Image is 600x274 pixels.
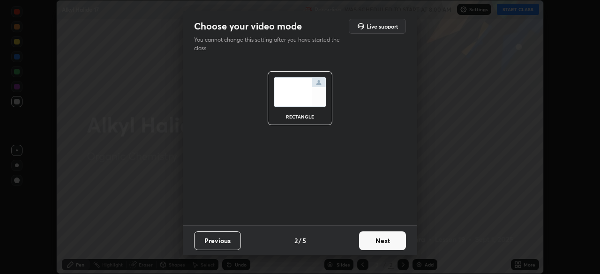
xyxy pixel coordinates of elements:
[194,36,346,52] p: You cannot change this setting after you have started the class
[194,231,241,250] button: Previous
[281,114,319,119] div: rectangle
[367,23,398,29] h5: Live support
[194,20,302,32] h2: Choose your video mode
[299,236,301,245] h4: /
[274,77,326,107] img: normalScreenIcon.ae25ed63.svg
[359,231,406,250] button: Next
[294,236,298,245] h4: 2
[302,236,306,245] h4: 5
